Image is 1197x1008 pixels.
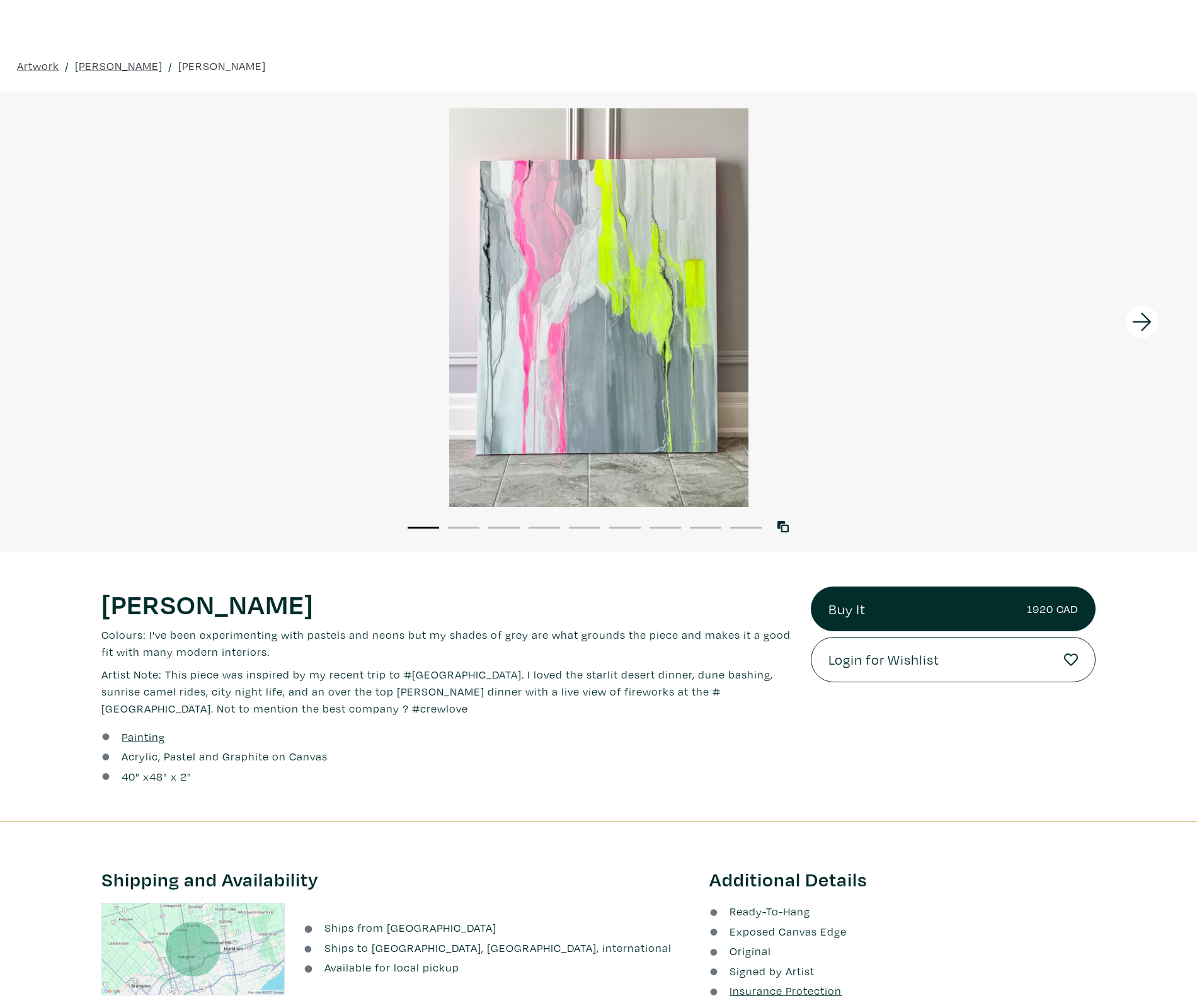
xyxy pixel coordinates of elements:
h1: [PERSON_NAME] [101,587,792,621]
li: Exposed Canvas Edge [709,923,1096,940]
li: Available for local pickup [304,959,690,976]
button: 4 of 9 [529,527,560,529]
span: Login for Wishlist [828,649,939,670]
p: Artist Note: This piece was inspired by my recent trip to #[GEOGRAPHIC_DATA]. I loved the starlit... [101,666,792,717]
u: Painting [122,730,165,744]
li: Ships to [GEOGRAPHIC_DATA], [GEOGRAPHIC_DATA], international [304,939,690,956]
button: 8 of 9 [690,527,721,529]
a: [PERSON_NAME] [75,57,163,74]
span: 40 [122,769,135,784]
a: Browse All [171,8,238,33]
a: Login for Wishlist [811,637,1096,682]
a: Discover Artists [243,8,335,33]
button: 3 of 9 [488,527,520,529]
div: " x " x 2" [122,768,192,785]
span: / [168,57,173,74]
a: About Us [1009,8,1070,33]
a: Artwork [17,57,59,74]
a: Log In [1075,6,1133,34]
a: [PERSON_NAME] [178,57,266,74]
button: 7 of 9 [650,527,681,529]
h3: Additional Details [709,868,1096,891]
span: 48 [149,769,163,784]
a: Featured Art [89,8,165,33]
input: Search [409,13,504,28]
button: 5 of 9 [569,527,600,529]
img: staticmap [101,903,285,995]
span: / [65,57,69,74]
li: Ready-To-Hang [709,903,1096,920]
h3: Shipping and Availability [101,868,690,891]
a: Acrylic, Pastel and Graphite on Canvas [122,748,328,765]
button: 2 of 9 [448,527,479,529]
li: Signed by Artist [709,963,1096,980]
button: 9 of 9 [730,527,762,529]
p: Colours: I've been experimenting with pastels and neons but my shades of grey are what grounds th... [101,626,792,660]
li: Original [709,942,1096,959]
small: 1920 CAD [1027,600,1078,617]
a: Rent Art [341,8,389,33]
a: Buy It1920 CAD [811,587,1096,632]
a: Join [1139,6,1186,34]
a: Insurance Protection [709,983,842,998]
button: 1 of 9 [408,527,439,529]
button: 6 of 9 [609,527,641,529]
a: Painting [122,728,165,745]
li: Ships from [GEOGRAPHIC_DATA] [304,919,690,936]
u: Insurance Protection [730,983,842,998]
